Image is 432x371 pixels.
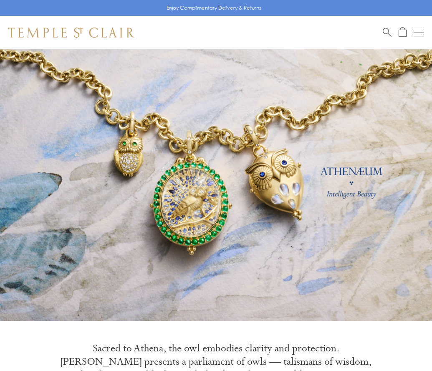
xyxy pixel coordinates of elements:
img: Temple St. Clair [8,28,134,38]
a: Search [383,27,392,38]
a: Open Shopping Bag [399,27,407,38]
button: Open navigation [414,28,424,38]
p: Enjoy Complimentary Delivery & Returns [167,4,261,12]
